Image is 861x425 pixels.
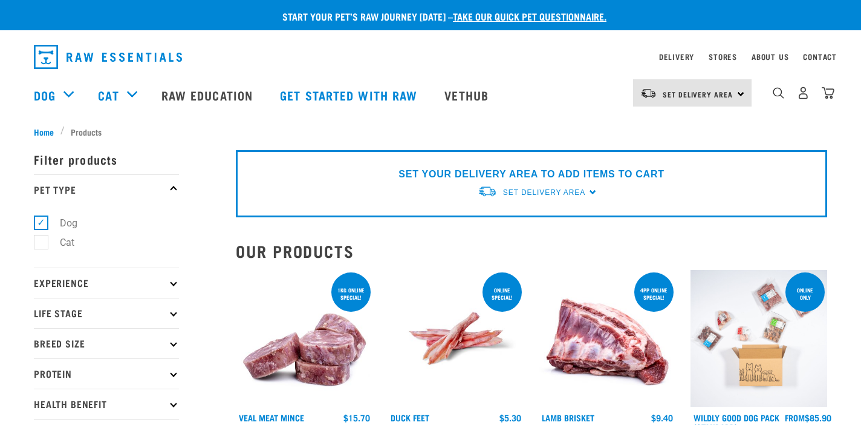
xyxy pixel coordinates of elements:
[236,270,373,407] img: 1160 Veal Meat Mince Medallions 01
[34,125,60,138] a: Home
[822,87,834,99] img: home-icon@2x.png
[34,45,182,69] img: Raw Essentials Logo
[651,413,673,423] div: $9.40
[239,415,304,420] a: Veal Meat Mince
[690,270,828,407] img: Dog 0 2sec
[34,86,56,104] a: Dog
[34,328,179,358] p: Breed Size
[478,185,497,198] img: van-moving.png
[803,54,837,59] a: Contact
[34,389,179,419] p: Health Benefit
[432,71,504,119] a: Vethub
[659,54,694,59] a: Delivery
[34,125,827,138] nav: breadcrumbs
[499,413,521,423] div: $5.30
[785,281,825,306] div: Online Only
[34,358,179,389] p: Protein
[773,87,784,99] img: home-icon-1@2x.png
[640,88,657,99] img: van-moving.png
[542,415,594,420] a: Lamb Brisket
[41,235,79,250] label: Cat
[98,86,119,104] a: Cat
[343,413,370,423] div: $15.70
[634,281,674,306] div: 4pp online special!
[752,54,788,59] a: About Us
[268,71,432,119] a: Get started with Raw
[34,125,54,138] span: Home
[34,268,179,298] p: Experience
[453,13,606,19] a: take our quick pet questionnaire.
[34,174,179,205] p: Pet Type
[34,298,179,328] p: Life Stage
[41,216,82,231] label: Dog
[539,270,676,407] img: 1240 Lamb Brisket Pieces 01
[398,167,664,182] p: SET YOUR DELIVERY AREA TO ADD ITEMS TO CART
[391,415,429,420] a: Duck Feet
[785,413,831,423] div: $85.90
[482,281,522,306] div: ONLINE SPECIAL!
[24,40,837,74] nav: dropdown navigation
[663,92,733,96] span: Set Delivery Area
[34,144,179,174] p: Filter products
[709,54,737,59] a: Stores
[236,242,827,260] h2: Our Products
[388,270,525,407] img: Raw Essentials Duck Feet Raw Meaty Bones For Dogs
[149,71,268,119] a: Raw Education
[503,188,585,197] span: Set Delivery Area
[331,281,371,306] div: 1kg online special!
[797,87,810,99] img: user.png
[785,415,805,420] span: FROM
